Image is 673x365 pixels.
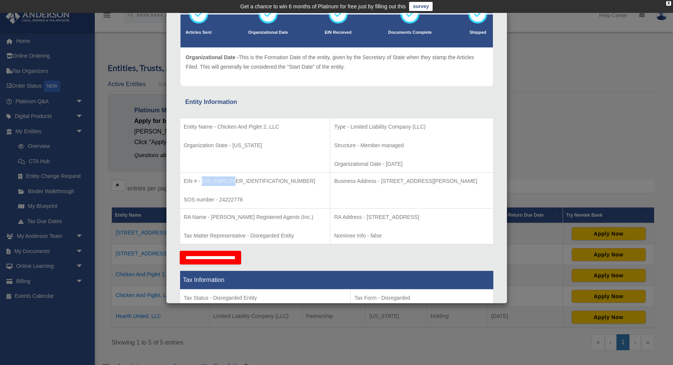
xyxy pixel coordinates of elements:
p: Type - Limited Liability Company (LLC) [334,122,489,132]
p: Organizational Date - [DATE] [334,159,489,169]
p: Structure - Member-managed [334,141,489,150]
p: SOS number - 24222778 [184,195,326,205]
p: Organizational Date [248,29,288,36]
p: RA Name - [PERSON_NAME] Registered Agents (Inc.) [184,212,326,222]
p: Business Address - [STREET_ADDRESS][PERSON_NAME] [334,176,489,186]
th: Tax Information [180,271,493,289]
p: Tax Status - Disregarded Entity [184,293,347,303]
div: close [666,1,671,6]
p: Tax Matter Representative - Disregarded Entity [184,231,326,241]
div: Get a chance to win 6 months of Platinum for free just by filling out this [240,2,406,11]
p: Entity Name - Chicken And Piglet 2, LLC [184,122,326,132]
p: RA Address - [STREET_ADDRESS] [334,212,489,222]
span: Organizational Date - [186,54,239,60]
a: survey [409,2,433,11]
p: Documents Complete [388,29,432,36]
p: Tax Form - Disregarded [355,293,489,303]
p: EIN Recieved [325,29,351,36]
p: EIN # - [US_EMPLOYER_IDENTIFICATION_NUMBER] [184,176,326,186]
div: Entity Information [185,97,488,107]
p: This is the Formation Date of the entity, given by the Secretary of State when they stamp the Art... [186,53,488,71]
p: Organization State - [US_STATE] [184,141,326,150]
p: Nominee Info - false [334,231,489,241]
p: Articles Sent [186,29,212,36]
td: Tax Period Type - Calendar Year [180,289,350,346]
p: Shipped [468,29,487,36]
